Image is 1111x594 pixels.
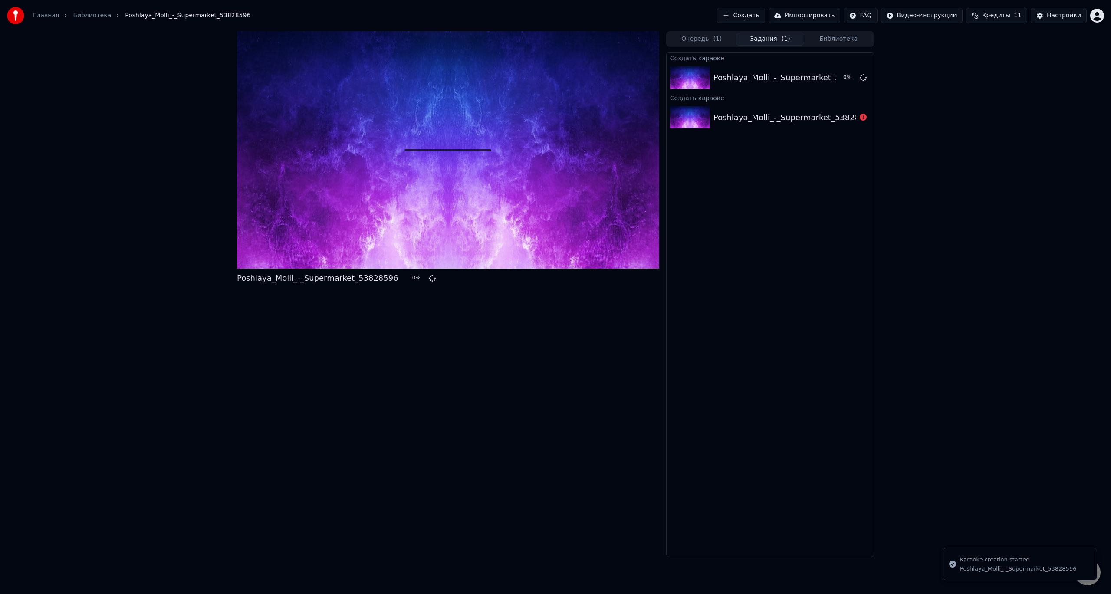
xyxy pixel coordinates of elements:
span: Кредиты [982,11,1010,20]
div: Poshlaya_Molli_-_Supermarket_53828596 [237,272,398,284]
button: Библиотека [804,33,873,46]
a: Главная [33,11,59,20]
button: Видео-инструкции [881,8,963,23]
div: Создать караоке [667,92,874,103]
nav: breadcrumb [33,11,250,20]
a: Библиотека [73,11,111,20]
img: youka [7,7,24,24]
div: Poshlaya_Molli_-_Supermarket_53828596 [960,565,1076,573]
span: ( 1 ) [713,35,722,43]
div: Poshlaya_Molli_-_Supermarket_53828596 [713,72,875,84]
button: Создать [717,8,765,23]
span: 11 [1014,11,1022,20]
button: Кредиты11 [966,8,1027,23]
div: Karaoke creation started [960,555,1076,564]
div: 0 % [843,74,856,81]
div: Poshlaya_Molli_-_Supermarket_53828596 [713,112,875,124]
div: Настройки [1047,11,1081,20]
button: Очередь [667,33,736,46]
button: Задания [736,33,805,46]
button: FAQ [844,8,877,23]
button: Импортировать [769,8,841,23]
button: Настройки [1031,8,1087,23]
div: 0 % [412,275,425,282]
div: Создать караоке [667,53,874,63]
span: ( 1 ) [782,35,790,43]
span: Poshlaya_Molli_-_Supermarket_53828596 [125,11,250,20]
